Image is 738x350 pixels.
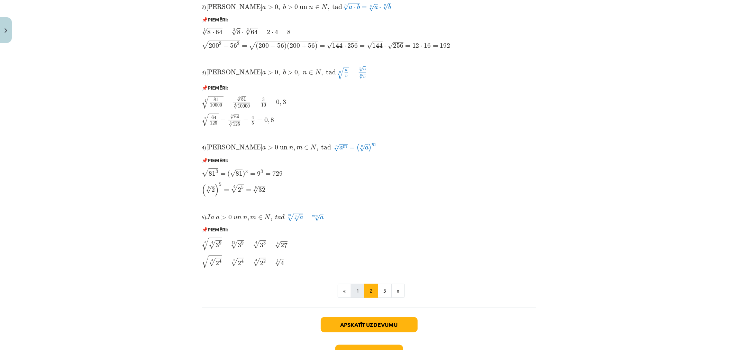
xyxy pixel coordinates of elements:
span: 2 [238,187,241,192]
span: 3 [261,170,263,173]
span: √ [230,114,234,119]
span: t [275,214,277,219]
span: 0 [275,4,278,9]
span: = [224,189,229,192]
span: ⋅ [379,7,381,9]
span: √ [206,186,212,193]
span: n [303,71,307,75]
span: tad [321,145,331,150]
span: 3 [263,241,266,245]
span: 200 [209,43,219,48]
span: 10 [261,103,266,107]
span: > [268,146,273,150]
p: 2) [202,2,536,11]
span: b [283,70,286,75]
span: , [317,147,318,151]
span: b [364,75,366,79]
span: ) [243,171,245,178]
span: 0 [275,145,278,150]
span: 10000 [238,104,250,108]
span: 125 [210,121,217,125]
span: m [372,144,376,146]
span: = [225,31,230,34]
span: = [246,189,251,192]
span: ) [215,184,219,196]
span: √ [202,96,209,109]
span: 8 [271,118,274,122]
span: 81 [242,98,246,101]
span: b [388,4,391,9]
span: √ [327,42,332,49]
span: ( [227,171,230,178]
span: 56 [277,43,284,48]
span: 27 [281,242,288,248]
span: 2 [263,259,266,263]
span: √ [249,42,256,50]
span: 125 [233,122,240,126]
span: = [265,173,271,176]
span: 256 [393,43,403,48]
span: , [271,217,272,221]
button: » [391,284,405,298]
span: d [281,214,284,220]
img: icon-close-lesson-0947bae3869378f0d4975bcd49f059093ad1ed9edebbc8119c70593378902aed.svg [4,28,7,33]
b: PIEMĒRI: [208,16,228,22]
span: 2 [260,261,263,266]
span: = [305,217,310,219]
span: √ [209,240,216,249]
span: , [280,102,282,105]
span: ( [287,43,290,50]
span: a [320,216,324,219]
button: 3 [378,284,392,298]
span: , [293,147,295,151]
span: √ [287,213,294,221]
span: √ [383,3,388,10]
span: , [278,72,280,76]
span: 200 [290,43,300,48]
span: √ [229,122,233,127]
span: 81 [236,171,243,176]
span: a [340,146,343,150]
span: = [405,45,410,48]
span: 4 [219,259,222,263]
span: tad [332,4,342,9]
span: , [298,72,300,76]
button: « [338,284,351,298]
span: 4 [252,116,254,120]
span: 56 [308,43,315,48]
span: > [268,71,273,75]
span: √ [367,42,372,49]
span: a [374,6,378,9]
span: ⋅ [354,7,356,9]
span: 64 [216,29,222,35]
span: 3 [283,100,286,104]
span: 64 [234,115,239,119]
span: 12 [412,43,419,48]
span: ( [356,144,359,152]
span: 3 [216,243,219,248]
span: 3 [216,170,218,173]
span: N [311,145,317,149]
span: 3 [260,243,263,248]
span: ∈ [258,215,263,219]
span: 5 [241,186,244,189]
span: − [224,44,229,48]
p: 📌 [202,226,536,233]
span: √ [337,67,344,80]
p: 4) [202,142,536,152]
span: 10000 [210,103,222,107]
span: 4 [281,260,284,266]
span: √ [231,28,237,36]
span: √ [343,3,349,10]
button: 1 [351,284,365,298]
span: tad [326,70,336,75]
span: 2 [267,30,270,35]
span: √ [231,185,238,193]
span: ∈ [304,146,309,150]
b: PIEMĒRI: [208,226,228,232]
span: √ [202,238,209,250]
span: u [234,216,237,219]
span: √ [231,240,238,249]
span: √ [388,42,393,49]
span: [PERSON_NAME] [207,4,263,9]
